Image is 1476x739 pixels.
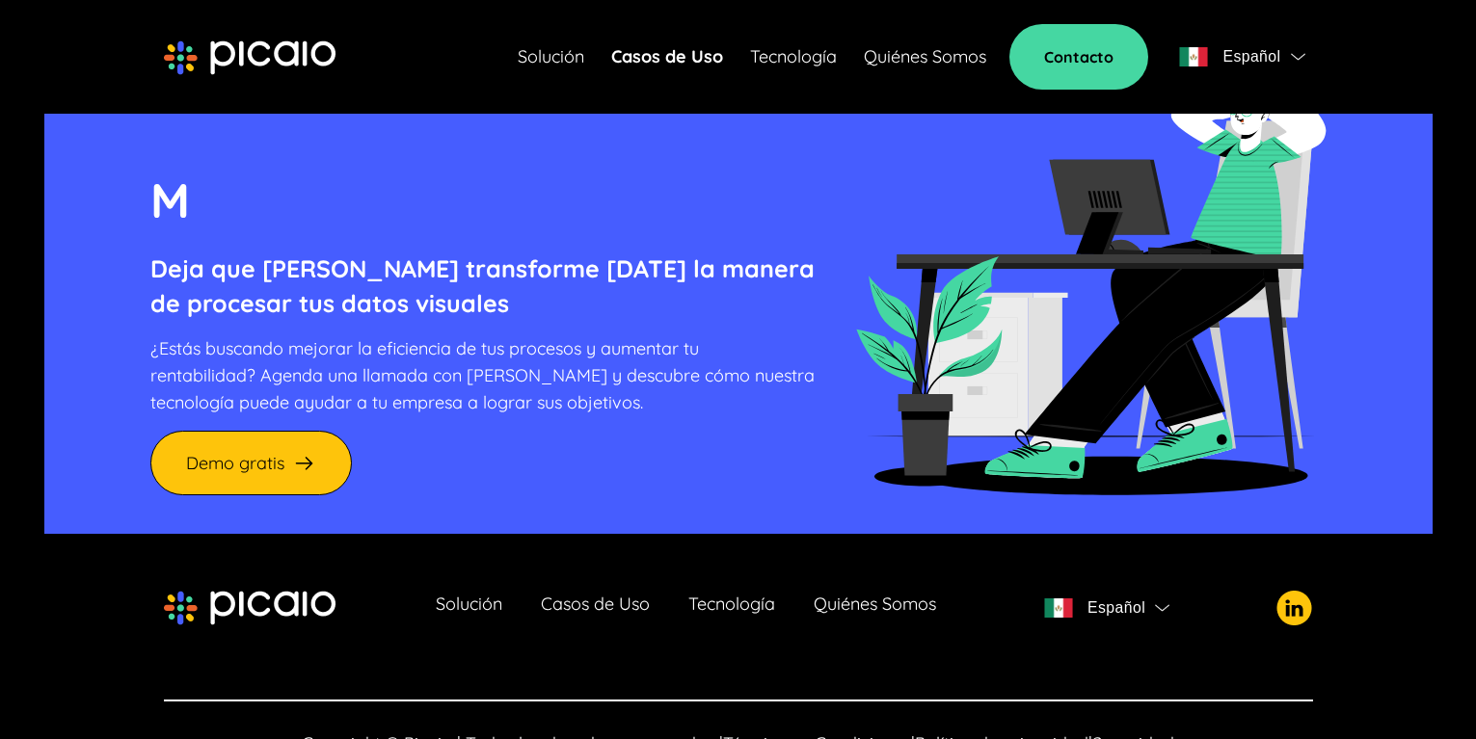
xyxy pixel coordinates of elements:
span: Español [1087,594,1145,621]
img: arrow-right [292,451,316,475]
img: flag [1155,604,1169,612]
a: Contacto [1009,24,1148,90]
a: Casos de Uso [611,43,723,70]
img: flag [1044,598,1073,618]
img: picaio-logo [164,40,335,75]
a: Quiénes Somos [864,43,986,70]
a: Demo gratis [150,431,352,495]
a: Tecnología [688,594,775,621]
p: Deja que [PERSON_NAME] transforme [DATE] la manera de procesar tus datos visuales [150,251,815,321]
button: flagEspañolflag [1171,38,1312,76]
img: picaio-socal-logo [1276,591,1312,625]
a: Quiénes Somos [814,594,936,621]
img: flag [1179,47,1208,66]
span: M [150,170,190,230]
span: Español [1222,43,1280,70]
img: cta-desktop-img [854,47,1327,495]
img: flag [1291,53,1305,61]
img: picaio-logo [164,591,335,625]
a: Solución [436,594,502,621]
a: Casos de Uso [541,594,650,621]
a: Solución [518,43,584,70]
button: flagEspañolflag [1036,589,1177,627]
a: Tecnología [750,43,837,70]
p: ¿Estás buscando mejorar la eficiencia de tus procesos y aumentar tu rentabilidad? Agenda una llam... [150,335,815,416]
